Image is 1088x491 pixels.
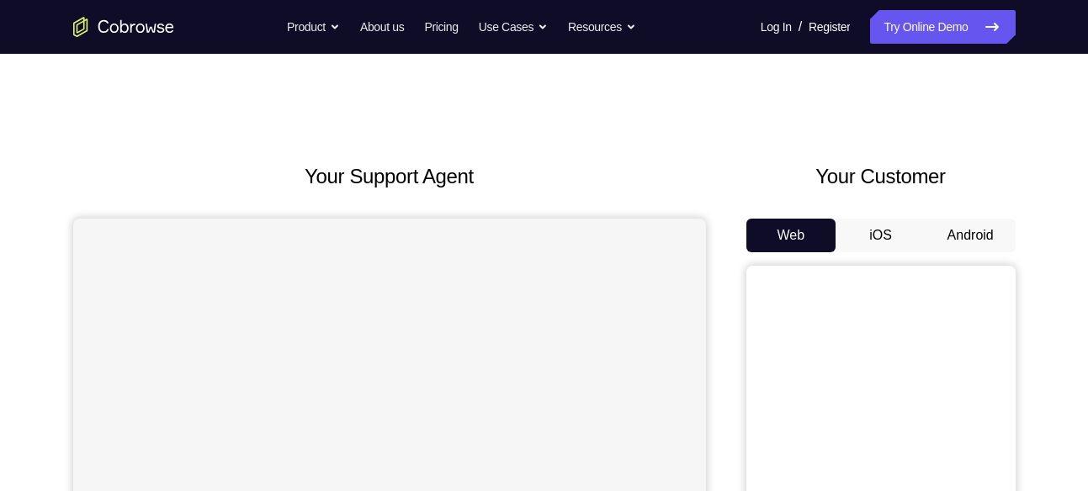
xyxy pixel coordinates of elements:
[287,10,340,44] button: Product
[568,10,636,44] button: Resources
[424,10,458,44] a: Pricing
[799,17,802,37] span: /
[360,10,404,44] a: About us
[73,17,174,37] a: Go to the home page
[809,10,850,44] a: Register
[836,219,926,252] button: iOS
[73,161,706,192] h2: Your Support Agent
[870,10,1015,44] a: Try Online Demo
[746,161,1016,192] h2: Your Customer
[926,219,1016,252] button: Android
[761,10,792,44] a: Log In
[746,219,836,252] button: Web
[479,10,548,44] button: Use Cases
